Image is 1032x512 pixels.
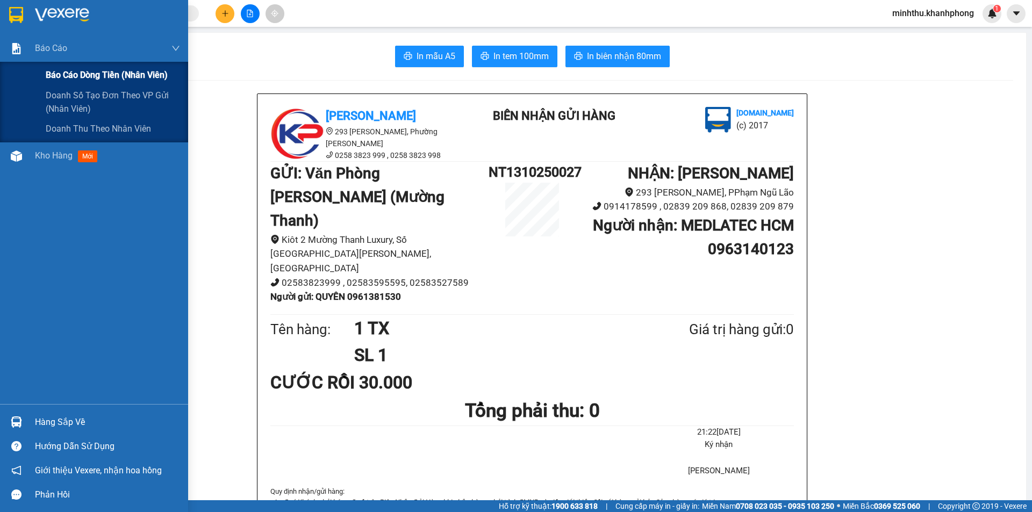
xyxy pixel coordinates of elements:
[35,414,180,430] div: Hàng sắp về
[13,69,61,120] b: [PERSON_NAME]
[11,416,22,428] img: warehouse-icon
[987,9,997,18] img: icon-new-feature
[11,441,21,451] span: question-circle
[928,500,930,512] span: |
[78,150,97,162] span: mới
[221,10,229,17] span: plus
[499,500,598,512] span: Hỗ trợ kỹ thuật:
[13,13,67,67] img: logo.jpg
[404,52,412,62] span: printer
[246,10,254,17] span: file-add
[11,489,21,500] span: message
[35,150,73,161] span: Kho hàng
[266,4,284,23] button: aim
[593,217,794,258] b: Người nhận : MEDLATEC HCM 0963140123
[216,4,234,23] button: plus
[35,41,67,55] span: Báo cáo
[270,107,324,161] img: logo.jpg
[46,89,180,116] span: Doanh số tạo đơn theo VP gửi (nhân viên)
[736,119,794,132] li: (c) 2017
[326,151,333,158] span: phone
[9,7,23,23] img: logo-vxr
[270,164,445,229] b: GỬI : Văn Phòng [PERSON_NAME] (Mường Thanh)
[574,52,583,62] span: printer
[270,278,279,287] span: phone
[270,276,489,290] li: 02583823999 , 02583595595, 02583527589
[35,438,180,455] div: Hướng dẫn sử dụng
[171,44,180,53] span: down
[395,46,464,67] button: printerIn mẫu A5
[271,10,278,17] span: aim
[644,426,794,439] li: 21:22[DATE]
[874,502,920,510] strong: 0369 525 060
[628,164,794,182] b: NHẬN : [PERSON_NAME]
[606,500,607,512] span: |
[1012,9,1021,18] span: caret-down
[615,500,699,512] span: Cung cấp máy in - giấy in:
[736,109,794,117] b: [DOMAIN_NAME]
[625,188,634,197] span: environment
[472,46,557,67] button: printerIn tem 100mm
[493,49,549,63] span: In tem 100mm
[270,319,354,341] div: Tên hàng:
[843,500,920,512] span: Miền Bắc
[417,49,455,63] span: In mẫu A5
[11,465,21,475] span: notification
[884,6,983,20] span: minhthu.khanhphong
[489,162,576,183] h1: NT1310250027
[592,201,601,211] span: phone
[736,502,834,510] strong: 0708 023 035 - 0935 103 250
[11,43,22,54] img: solution-icon
[837,504,840,508] span: ⚪️
[270,235,279,244] span: environment
[644,438,794,451] li: Ký nhận
[90,41,148,49] b: [DOMAIN_NAME]
[637,319,794,341] div: Giá trị hàng gửi: 0
[576,199,794,214] li: 0914178599 , 02839 209 868, 02839 209 879
[117,13,142,39] img: logo.jpg
[270,126,464,149] li: 293 [PERSON_NAME], Phường [PERSON_NAME]
[46,122,151,135] span: Doanh thu theo nhân viên
[326,127,333,135] span: environment
[354,315,637,342] h1: 1 TX
[69,16,103,85] b: BIÊN NHẬN GỬI HÀNG
[46,68,168,82] span: Báo cáo dòng tiền (nhân viên)
[702,500,834,512] span: Miền Nam
[241,4,260,23] button: file-add
[270,396,794,426] h1: Tổng phải thu: 0
[551,502,598,510] strong: 1900 633 818
[90,51,148,64] li: (c) 2017
[11,150,22,162] img: warehouse-icon
[35,487,180,503] div: Phản hồi
[283,498,715,506] i: Quý Khách phải báo mã số trên Biên Nhận Gửi Hàng khi nhận hàng, phải trình CMND và giấy giới thiệ...
[354,342,637,369] h1: SL 1
[972,502,980,510] span: copyright
[993,5,1001,12] sup: 1
[270,291,401,302] b: Người gửi : QUYÊN 0961381530
[576,185,794,200] li: 293 [PERSON_NAME], PPhạm Ngũ Lão
[565,46,670,67] button: printerIn biên nhận 80mm
[587,49,661,63] span: In biên nhận 80mm
[493,109,615,122] b: BIÊN NHẬN GỬI HÀNG
[1007,4,1026,23] button: caret-down
[270,233,489,276] li: Kiôt 2 Mường Thanh Luxury, Số [GEOGRAPHIC_DATA][PERSON_NAME], [GEOGRAPHIC_DATA]
[326,109,416,122] b: [PERSON_NAME]
[705,107,731,133] img: logo.jpg
[481,52,489,62] span: printer
[270,369,443,396] div: CƯỚC RỒI 30.000
[995,5,999,12] span: 1
[644,465,794,478] li: [PERSON_NAME]
[270,149,464,161] li: 0258 3823 999 , 0258 3823 998
[35,464,162,477] span: Giới thiệu Vexere, nhận hoa hồng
